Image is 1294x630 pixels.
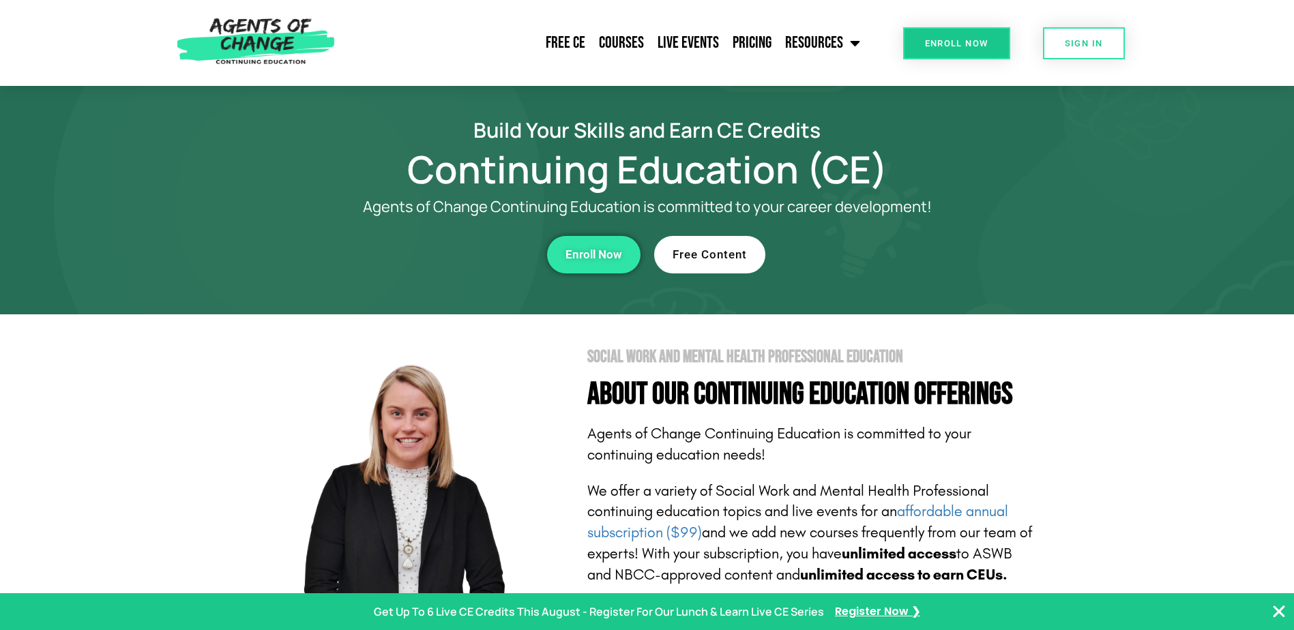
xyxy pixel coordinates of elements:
button: Close Banner [1271,603,1287,620]
span: Free Content [673,249,747,260]
h2: Build Your Skills and Earn CE Credits [259,120,1036,140]
span: Enroll Now [925,39,988,48]
b: unlimited access to earn CEUs. [800,566,1008,584]
a: Pricing [726,26,778,60]
h1: Continuing Education (CE) [259,153,1036,185]
span: Agents of Change Continuing Education is committed to your continuing education needs! [587,425,971,464]
a: Live Events [651,26,726,60]
h2: Social Work and Mental Health Professional Education [587,348,1036,365]
span: Enroll Now [565,249,622,260]
nav: Menu [342,26,867,60]
p: Agents of Change Continuing Education is committed to your career development! [313,198,982,215]
a: Register Now ❯ [835,602,920,622]
a: Enroll Now [903,27,1010,59]
a: SIGN IN [1043,27,1125,59]
span: SIGN IN [1065,39,1103,48]
h4: About Our Continuing Education Offerings [587,379,1036,410]
a: Resources [778,26,867,60]
b: unlimited access [842,545,956,562]
a: Courses [592,26,651,60]
p: We offer a variety of Social Work and Mental Health Professional continuing education topics and ... [587,481,1036,586]
a: Enroll Now [547,236,641,273]
a: Free CE [539,26,592,60]
p: Get Up To 6 Live CE Credits This August - Register For Our Lunch & Learn Live CE Series [374,602,824,622]
a: Free Content [654,236,765,273]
